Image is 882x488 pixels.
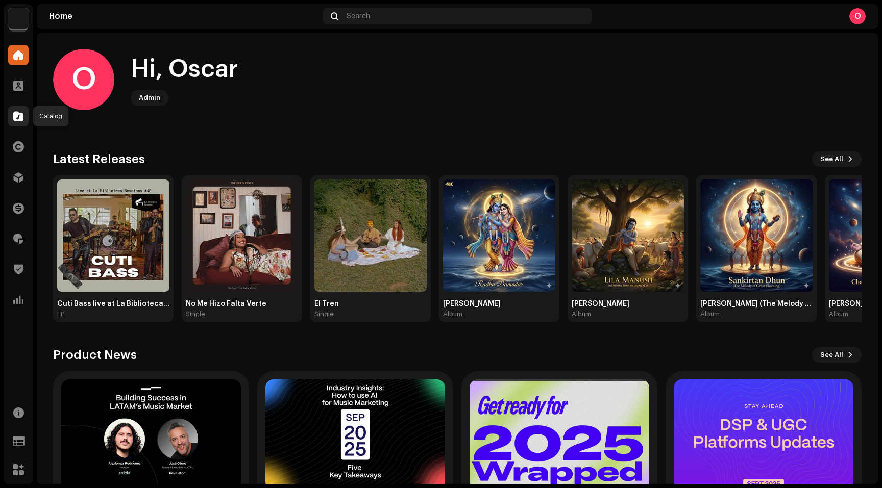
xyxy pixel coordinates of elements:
img: 64b7fdbc-d3e1-4c0b-8b75-d466e40e19ba [314,179,427,292]
button: See All [812,347,862,363]
img: 68d7cb35-2d7e-4ea8-a7f5-4e144aae12fb [443,179,555,292]
img: baefbfbd-a54a-4184-b3f5-850c8df67423 [572,179,684,292]
div: Album [443,310,462,318]
div: Album [829,310,848,318]
div: No Me Hizo Falta Verte [186,300,298,308]
span: See All [820,149,843,169]
img: 44f5261b-8be3-4232-bf60-6abb80a7ae0f [57,179,169,292]
h3: Latest Releases [53,151,145,167]
div: El Tren [314,300,427,308]
div: O [849,8,866,24]
button: See All [812,151,862,167]
div: [PERSON_NAME] [572,300,684,308]
div: Hi, Oscar [131,53,238,86]
div: [PERSON_NAME] [443,300,555,308]
div: Album [700,310,720,318]
div: [PERSON_NAME] (The Melody of Great Chanting) [700,300,813,308]
span: See All [820,345,843,365]
div: Cuti Bass live at La Biblioteca Sessions #48 [57,300,169,308]
img: a6437e74-8c8e-4f74-a1ce-131745af0155 [8,8,29,29]
span: Search [347,12,370,20]
div: Album [572,310,591,318]
div: Single [186,310,205,318]
div: EP [57,310,64,318]
div: Admin [139,92,160,104]
div: Home [49,12,318,20]
div: Single [314,310,334,318]
img: 16589ae9-e00b-4631-9ae2-55fa23bad299 [186,179,298,292]
img: 8059f371-7808-4ed8-a22b-424f2d560939 [700,179,813,292]
h3: Product News [53,347,137,363]
div: O [53,49,114,110]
